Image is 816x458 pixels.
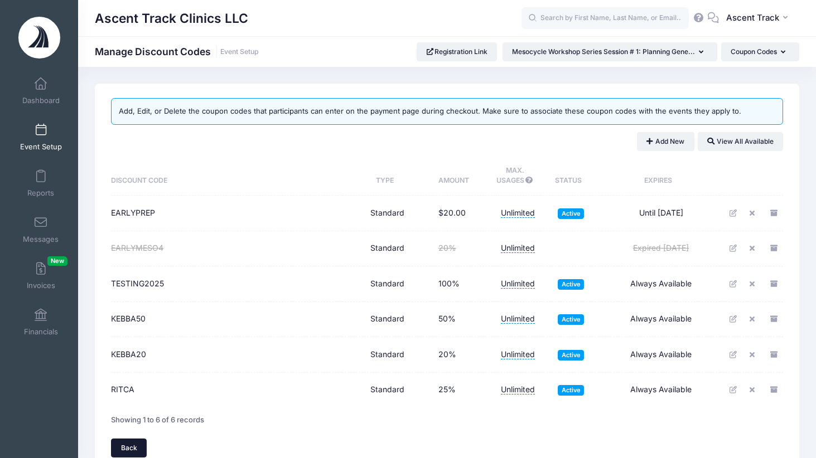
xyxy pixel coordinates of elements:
[417,42,498,61] a: Registration Link
[501,314,535,324] span: Unlimited
[726,12,779,24] span: Ascent Track
[27,188,54,198] span: Reports
[433,337,495,373] td: 20%
[342,337,433,373] td: Standard
[503,42,717,61] button: Mesocycle Workshop Series Session # 1: Planning Gene...
[20,142,62,152] span: Event Setup
[558,208,584,219] span: Active
[602,231,720,267] td: Expired [DATE]
[111,98,783,125] div: Add, Edit, or Delete the coupon codes that participants can enter on the payment page during chec...
[721,42,799,61] button: Coupon Codes
[602,337,720,373] td: Always Available
[220,48,259,56] a: Event Setup
[111,314,146,323] span: KEBBA50
[719,6,799,31] button: Ascent Track
[47,256,67,266] span: New
[342,373,433,408] td: Standard
[111,157,342,196] th: Discount Code
[433,231,495,267] td: 20%
[111,279,164,288] span: TESTING2025
[433,196,495,231] td: $20.00
[111,438,147,457] a: Back
[15,256,67,295] a: InvoicesNew
[342,302,433,338] td: Standard
[495,157,540,196] th: Max. Usages
[15,71,67,110] a: Dashboard
[433,266,495,302] td: 100%
[15,303,67,342] a: Financials
[22,96,60,105] span: Dashboard
[522,7,689,30] input: Search by First Name, Last Name, or Email...
[111,208,155,217] span: EARLYPREP
[558,314,584,325] span: Active
[766,346,783,363] a: Archive
[766,204,783,221] a: Archive
[766,240,783,257] a: Archive
[766,382,783,398] a: Archive
[18,17,60,59] img: Ascent Track Clinics LLC
[111,243,163,252] span: EARLYMESO4
[602,266,720,302] td: Always Available
[602,373,720,408] td: Always Available
[558,385,584,396] span: Active
[602,302,720,338] td: Always Available
[342,266,433,302] td: Standard
[501,279,535,289] span: Unlimited
[501,243,535,253] span: Unlimited
[698,132,783,151] button: View All Available
[433,302,495,338] td: 50%
[111,349,146,359] span: KEBBA20
[512,47,695,56] span: Mesocycle Workshop Series Session # 1: Planning Gene...
[501,208,535,218] span: Unlimited
[766,311,783,328] a: Archive
[602,157,720,196] th: Expires
[23,235,59,244] span: Messages
[111,407,204,433] div: Showing 1 to 6 of 6 records
[501,384,535,394] span: Unlimited
[602,196,720,231] td: Until [DATE]
[558,350,584,360] span: Active
[15,118,67,157] a: Event Setup
[15,164,67,203] a: Reports
[501,349,535,359] span: Unlimited
[95,6,248,31] h1: Ascent Track Clinics LLC
[766,275,783,292] a: Archive
[433,373,495,408] td: 25%
[27,281,55,290] span: Invoices
[95,46,259,57] h1: Manage Discount Codes
[342,196,433,231] td: Standard
[24,327,58,337] span: Financials
[558,279,584,290] span: Active
[111,384,134,394] span: RITCA
[342,157,433,196] th: Type
[637,132,694,151] button: Add New
[433,157,495,196] th: Amount
[540,157,602,196] th: Status
[15,210,67,249] a: Messages
[342,231,433,267] td: Standard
